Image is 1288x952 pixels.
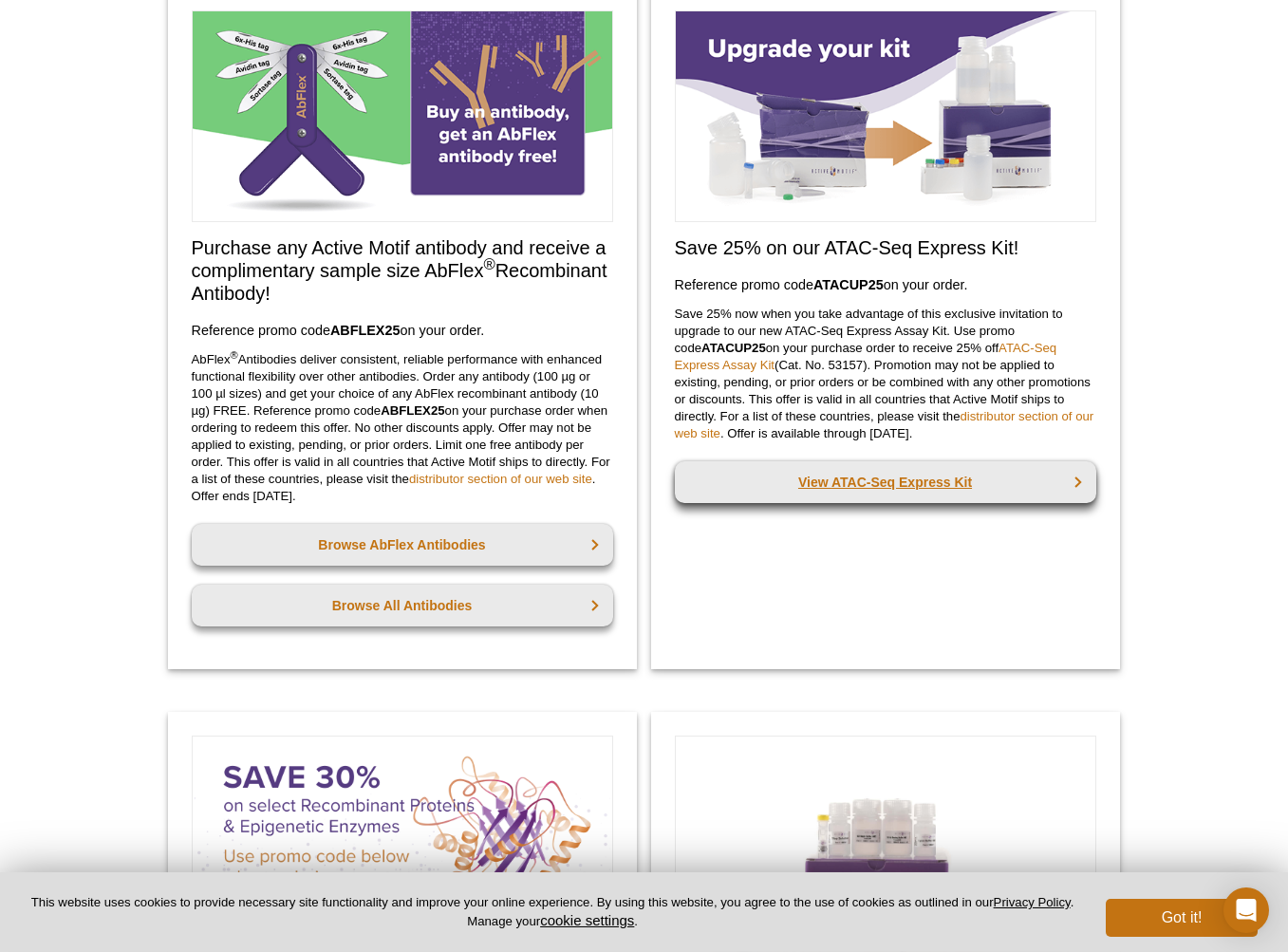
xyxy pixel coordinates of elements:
[192,585,613,626] a: Browse All Antibodies
[192,736,613,947] img: Save on Recombinant Proteins and Enzymes
[192,319,613,342] h3: Reference promo code on your order.
[701,341,766,355] strong: ATACUP25
[675,10,1096,222] img: Save on ATAC-Seq Express Assay Kit
[192,236,613,305] h2: Purchase any Active Motif antibody and receive a complimentary sample size AbFlex Recombinant Ant...
[1223,887,1269,933] div: Open Intercom Messenger
[1106,899,1258,937] button: Got it!
[381,403,444,418] strong: ABFLEX25
[540,912,634,928] button: cookie settings
[994,895,1071,909] a: Privacy Policy
[409,472,592,486] a: distributor section of our web site
[192,351,613,505] p: AbFlex Antibodies deliver consistent, reliable performance with enhanced functional flexibility o...
[675,306,1096,442] p: Save 25% now when you take advantage of this exclusive invitation to upgrade to our new ATAC-Seq ...
[330,323,401,338] strong: ABFLEX25
[675,461,1096,503] a: View ATAC-Seq Express Kit
[675,273,1096,296] h3: Reference promo code on your order.
[192,524,613,566] a: Browse AbFlex Antibodies
[675,236,1096,259] h2: Save 25% on our ATAC-Seq Express Kit!
[192,10,613,222] img: Free Sample Size AbFlex Antibody
[231,349,238,361] sup: ®
[30,894,1074,930] p: This website uses cookies to provide necessary site functionality and improve your online experie...
[813,277,884,292] strong: ATACUP25
[483,256,495,274] sup: ®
